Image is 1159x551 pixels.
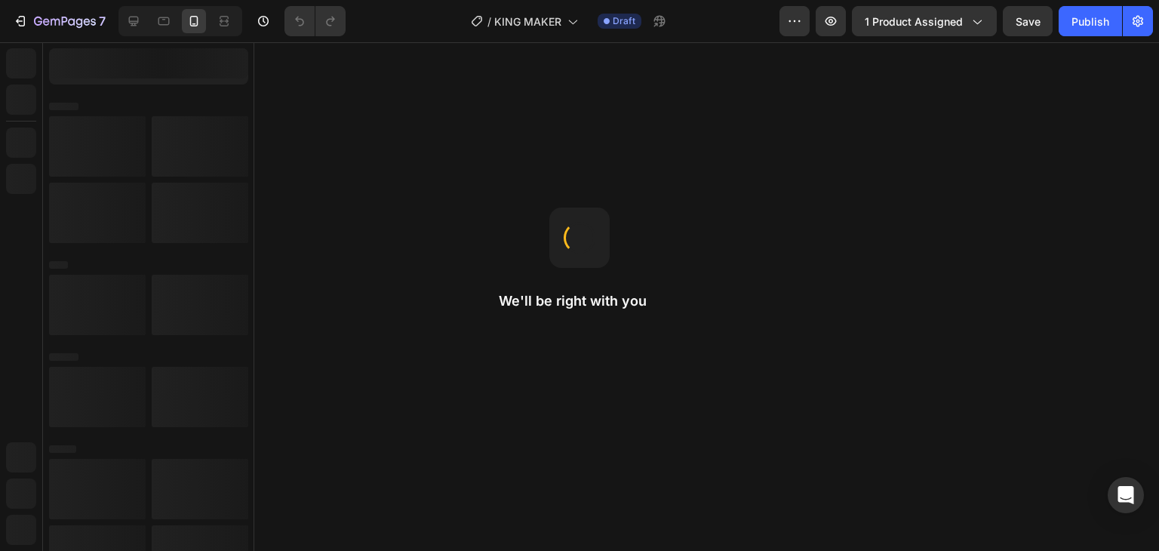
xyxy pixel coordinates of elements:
[6,6,112,36] button: 7
[284,6,346,36] div: Undo/Redo
[1108,477,1144,513] div: Open Intercom Messenger
[499,292,660,310] h2: We'll be right with you
[1071,14,1109,29] div: Publish
[99,12,106,30] p: 7
[487,14,491,29] span: /
[1059,6,1122,36] button: Publish
[494,14,561,29] span: KING MAKER
[1016,15,1041,28] span: Save
[1003,6,1053,36] button: Save
[865,14,963,29] span: 1 product assigned
[613,14,635,28] span: Draft
[852,6,997,36] button: 1 product assigned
